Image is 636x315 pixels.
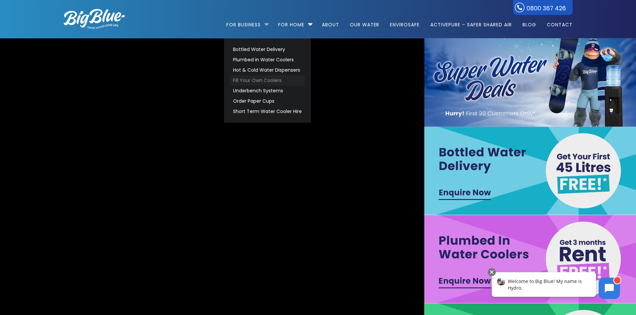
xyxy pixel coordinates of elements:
a: Short Term Water Cooler Hire [230,106,305,117]
a: Underbench Systems [230,86,305,96]
a: Fill Your Own Coolers [230,75,305,86]
a: Hot & Cold Water Dispensers [230,65,305,75]
a: Bottled Water Delivery [230,44,305,55]
img: logo [64,9,125,29]
a: Order Paper Cups [230,96,305,106]
a: Plumbed in Water Coolers [230,55,305,65]
iframe: Chatbot [485,266,627,306]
